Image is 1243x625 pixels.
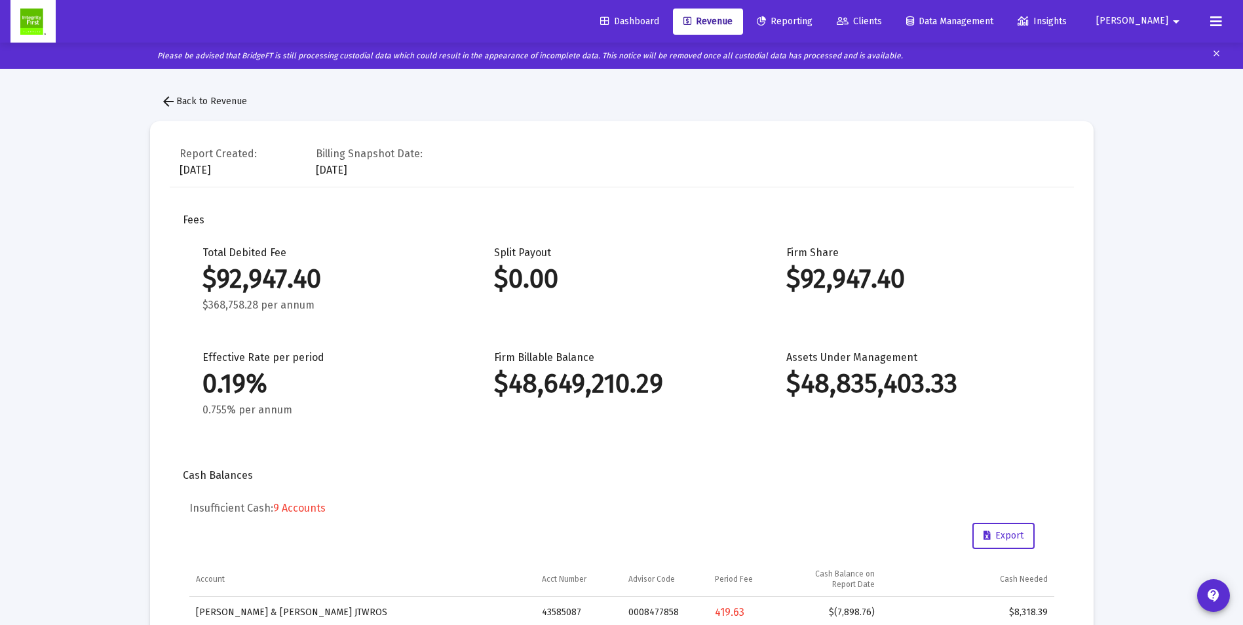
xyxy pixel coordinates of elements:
div: $48,649,210.29 [494,377,747,390]
div: Report Created: [180,147,257,161]
div: Fees [183,214,1061,227]
td: Column Account [189,562,535,597]
div: Total Debited Fee [202,246,455,312]
td: Column Period Fee [708,562,795,597]
div: 0.19% [202,377,455,390]
button: Back to Revenue [150,88,258,115]
button: Export [972,523,1035,549]
span: Dashboard [600,16,659,27]
a: Clients [826,9,892,35]
div: Effective Rate per period [202,351,455,417]
div: $(7,898.76) [801,606,875,619]
a: Insights [1007,9,1077,35]
div: Cash Balances [183,469,1061,482]
div: [DATE] [316,144,423,177]
div: [DATE] [180,144,257,177]
mat-icon: clear [1212,46,1221,66]
div: Cash Balance on Report Date [801,569,875,590]
a: Data Management [896,9,1004,35]
div: $92,947.40 [202,273,455,286]
span: Reporting [757,16,813,27]
div: $8,318.39 [888,606,1048,619]
td: Column Cash Balance on Report Date [795,562,881,597]
td: Column Cash Needed [881,562,1054,597]
div: Assets Under Management [786,351,1039,417]
div: Billing Snapshot Date: [316,147,423,161]
span: Back to Revenue [161,96,247,107]
div: Firm Billable Balance [494,351,747,417]
div: 0.755% per annum [202,404,455,417]
div: Split Payout [494,246,747,312]
div: Account [196,574,225,584]
div: $92,947.40 [786,273,1039,286]
span: Revenue [683,16,733,27]
a: Revenue [673,9,743,35]
td: Column Acct Number [535,562,622,597]
mat-icon: arrow_back [161,94,176,109]
div: $48,835,403.33 [786,377,1039,390]
span: Clients [837,16,882,27]
td: Column Advisor Code [622,562,708,597]
a: Dashboard [590,9,670,35]
div: Firm Share [786,246,1039,312]
span: [PERSON_NAME] [1096,16,1168,27]
h5: Insufficient Cash: [189,502,1054,515]
span: Export [984,530,1023,541]
div: Acct Number [542,574,586,584]
div: Cash Needed [1000,574,1048,584]
a: Reporting [746,9,823,35]
div: 419.63 [715,606,788,619]
span: 9 Accounts [273,502,326,514]
span: Data Management [906,16,993,27]
mat-icon: contact_support [1206,588,1221,603]
div: Advisor Code [628,574,675,584]
div: $0.00 [494,273,747,286]
button: [PERSON_NAME] [1080,8,1200,34]
div: $368,758.28 per annum [202,299,455,312]
span: Insights [1018,16,1067,27]
div: Period Fee [715,574,753,584]
img: Dashboard [20,9,46,35]
i: Please be advised that BridgeFT is still processing custodial data which could result in the appe... [157,51,903,60]
mat-icon: arrow_drop_down [1168,9,1184,35]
